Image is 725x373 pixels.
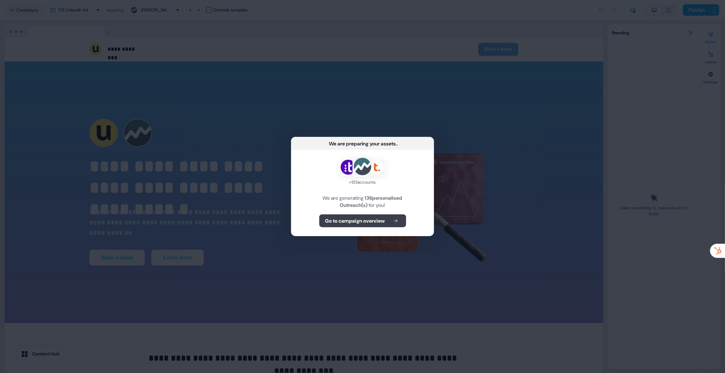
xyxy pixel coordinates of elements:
[329,140,396,147] div: We are preparing your assets
[340,195,403,208] b: 136 personalised Outreach(s)
[340,179,385,186] div: + 133 accounts
[300,194,425,209] div: We are generating for you!
[319,214,406,227] button: Go to campaign overview
[396,140,398,147] div: ...
[325,217,385,224] b: Go to campaign overview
